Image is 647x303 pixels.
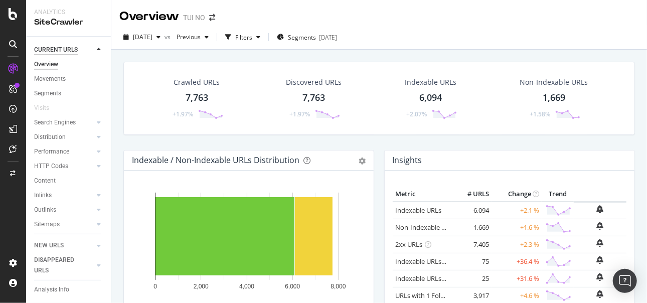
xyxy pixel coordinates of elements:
[34,132,66,142] div: Distribution
[165,33,173,41] span: vs
[34,161,94,172] a: HTTP Codes
[492,270,542,287] td: +31.6 %
[597,222,604,230] div: bell-plus
[451,202,492,219] td: 6,094
[451,236,492,253] td: 7,405
[34,205,94,215] a: Outlinks
[34,59,104,70] a: Overview
[393,187,451,202] th: Metric
[34,88,104,99] a: Segments
[543,91,565,104] div: 1,669
[34,190,94,201] a: Inlinks
[34,219,94,230] a: Sitemaps
[174,77,220,87] div: Crawled URLs
[34,255,94,276] a: DISAPPEARED URLS
[173,29,213,45] button: Previous
[34,117,76,128] div: Search Engines
[597,256,604,264] div: bell-plus
[273,29,341,45] button: Segments[DATE]
[302,91,325,104] div: 7,763
[34,88,61,99] div: Segments
[235,33,252,42] div: Filters
[405,77,456,87] div: Indexable URLs
[34,45,78,55] div: CURRENT URLS
[419,91,442,104] div: 6,094
[395,274,505,283] a: Indexable URLs with Bad Description
[34,59,58,70] div: Overview
[34,45,94,55] a: CURRENT URLS
[34,74,104,84] a: Movements
[395,240,422,249] a: 2xx URLs
[613,269,637,293] div: Open Intercom Messenger
[119,29,165,45] button: [DATE]
[221,29,264,45] button: Filters
[285,283,300,290] text: 6,000
[34,74,66,84] div: Movements
[183,13,205,23] div: TUI NO
[288,33,316,42] span: Segments
[319,33,337,42] div: [DATE]
[194,283,209,290] text: 2,000
[395,206,441,215] a: Indexable URLs
[597,239,604,247] div: bell-plus
[34,17,103,28] div: SiteCrawler
[34,132,94,142] a: Distribution
[173,33,201,41] span: Previous
[34,240,94,251] a: NEW URLS
[34,146,94,157] a: Performance
[492,187,542,202] th: Change
[542,187,574,202] th: Trend
[451,187,492,202] th: # URLS
[132,155,299,165] div: Indexable / Non-Indexable URLs Distribution
[492,219,542,236] td: +1.6 %
[331,283,346,290] text: 8,000
[451,270,492,287] td: 25
[34,161,68,172] div: HTTP Codes
[34,255,85,276] div: DISAPPEARED URLS
[209,14,215,21] div: arrow-right-arrow-left
[153,283,157,290] text: 0
[359,158,366,165] div: gear
[492,202,542,219] td: +2.1 %
[395,291,469,300] a: URLs with 1 Follow Inlink
[173,110,193,118] div: +1.97%
[451,253,492,270] td: 75
[34,284,69,295] div: Analysis Info
[34,117,94,128] a: Search Engines
[597,205,604,213] div: bell-plus
[395,257,479,266] a: Indexable URLs with Bad H1
[597,290,604,298] div: bell-plus
[34,205,56,215] div: Outlinks
[492,236,542,253] td: +2.3 %
[34,219,60,230] div: Sitemaps
[34,176,56,186] div: Content
[34,190,52,201] div: Inlinks
[286,77,342,87] div: Discovered URLs
[34,176,104,186] a: Content
[492,253,542,270] td: +36.4 %
[34,103,49,113] div: Visits
[119,8,179,25] div: Overview
[530,110,550,118] div: +1.58%
[239,283,254,290] text: 4,000
[34,8,103,17] div: Analytics
[289,110,310,118] div: +1.97%
[34,284,104,295] a: Analysis Info
[392,154,422,167] h4: Insights
[406,110,427,118] div: +2.07%
[395,223,456,232] a: Non-Indexable URLs
[520,77,588,87] div: Non-Indexable URLs
[34,240,64,251] div: NEW URLS
[451,219,492,236] td: 1,669
[186,91,208,104] div: 7,763
[34,146,69,157] div: Performance
[133,33,152,41] span: 2025 Aug. 21st
[597,273,604,281] div: bell-plus
[34,103,59,113] a: Visits
[132,187,362,303] svg: A chart.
